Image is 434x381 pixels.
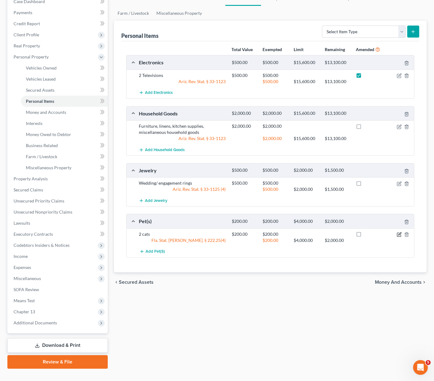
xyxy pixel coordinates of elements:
a: Farm / Livestock [21,151,108,162]
span: 5 [426,360,431,365]
span: Executory Contracts [14,231,53,237]
div: $15,600.00 [291,135,322,142]
div: $500.00 [229,72,260,78]
a: Business Related [21,140,108,151]
span: Additional Documents [14,320,57,325]
div: $500.00 [259,72,291,78]
span: Personal Property [14,54,49,59]
button: chevron_left Secured Assets [114,280,154,285]
span: Payments [14,10,32,15]
a: Money and Accounts [21,107,108,118]
button: Add Household Goods [139,144,185,155]
div: Wedding/ engagement rings [136,180,229,186]
div: $1,500.00 [322,186,353,192]
a: Secured Claims [9,184,108,195]
span: Secured Assets [26,87,54,93]
a: Unsecured Nonpriority Claims [9,207,108,218]
button: Add Jewelry [139,195,167,206]
span: Codebtors Insiders & Notices [14,243,70,248]
span: Income [14,254,28,259]
button: Money and Accounts chevron_right [375,280,427,285]
button: Add Electronics [139,87,173,98]
div: $13,100.00 [322,110,353,116]
span: Farm / Livestock [26,154,57,159]
a: Vehicles Owned [21,62,108,74]
a: Vehicles Leased [21,74,108,85]
div: $500.00 [229,180,260,186]
span: Expenses [14,265,31,270]
a: Lawsuits [9,218,108,229]
div: $200.00 [229,231,260,237]
strong: Exempted [263,47,282,52]
a: SOFA Review [9,284,108,295]
div: $200.00 [259,237,291,243]
span: Real Property [14,43,40,48]
button: Add Pet(s) [139,246,166,257]
div: $2,000.00 [229,110,260,116]
div: $13,100.00 [322,78,353,85]
strong: Total Value [231,47,253,52]
div: 2 cats [136,231,229,237]
div: $15,600.00 [291,78,322,85]
div: $2,000.00 [322,219,353,224]
div: $200.00 [259,219,291,224]
a: Download & Print [7,338,108,353]
div: $13,100.00 [322,60,353,66]
a: Unsecured Priority Claims [9,195,108,207]
div: $500.00 [259,180,291,186]
a: Personal Items [21,96,108,107]
div: $2,000.00 [229,123,260,129]
span: Means Test [14,298,35,303]
span: Lawsuits [14,220,30,226]
div: $500.00 [259,167,291,173]
div: $4,000.00 [291,219,322,224]
div: $500.00 [229,60,260,66]
div: $15,600.00 [291,110,322,116]
a: Payments [9,7,108,18]
div: $2,000.00 [291,167,322,173]
div: Jewelry [136,167,229,174]
a: Interests [21,118,108,129]
span: Add Pet(s) [146,249,165,254]
span: Property Analysis [14,176,48,181]
a: Credit Report [9,18,108,29]
div: $200.00 [229,219,260,224]
span: Interests [26,121,42,126]
div: $2,000.00 [322,237,353,243]
div: $15,600.00 [291,60,322,66]
div: 2 Televisions [136,72,229,78]
span: Business Related [26,143,58,148]
div: $500.00 [259,60,291,66]
span: Vehicles Owned [26,65,57,70]
strong: Amended [356,47,374,52]
div: $500.00 [259,78,291,85]
div: $1,500.00 [322,167,353,173]
div: $500.00 [259,186,291,192]
div: Ariz. Rev. Stat. § 33-1123 [136,78,229,85]
a: Farm / Livestock [114,6,153,21]
div: $200.00 [259,231,291,237]
a: Property Analysis [9,173,108,184]
a: Review & File [7,355,108,369]
div: Personal Items [121,32,159,39]
div: $500.00 [229,167,260,173]
span: Vehicles Leased [26,76,56,82]
strong: Remaining [325,47,345,52]
a: Miscellaneous Property [21,162,108,173]
span: Miscellaneous Property [26,165,71,170]
div: Fla. Stat. [PERSON_NAME]. § 222.25(4) [136,237,229,243]
div: $2,000.00 [291,186,322,192]
div: Electronics [136,59,229,66]
span: Miscellaneous [14,276,41,281]
div: Household Goods [136,110,229,117]
span: Money Owed to Debtor [26,132,71,137]
span: Add Jewelry [145,198,167,203]
span: Money and Accounts [26,110,66,115]
div: $4,000.00 [291,237,322,243]
i: chevron_left [114,280,119,285]
div: $2,000.00 [259,135,291,142]
div: Ariz. Rev. Stat. § 33-1125 (4) [136,186,229,192]
span: SOFA Review [14,287,39,292]
span: Unsecured Nonpriority Claims [14,209,72,215]
a: Money Owed to Debtor [21,129,108,140]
